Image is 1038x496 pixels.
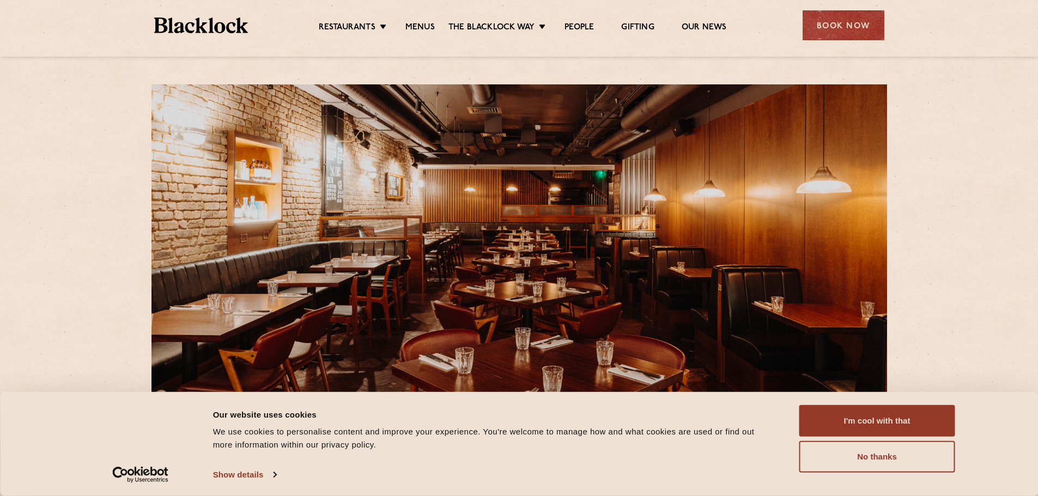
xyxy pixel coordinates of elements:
img: BL_Textured_Logo-footer-cropped.svg [154,17,248,33]
button: I'm cool with that [799,405,955,437]
a: People [564,22,594,34]
a: The Blacklock Way [448,22,535,34]
a: Our News [682,22,727,34]
a: Show details [213,467,276,483]
button: No thanks [799,441,955,473]
a: Usercentrics Cookiebot - opens in a new window [93,467,188,483]
div: Book Now [803,10,884,40]
a: Menus [405,22,435,34]
div: We use cookies to personalise content and improve your experience. You're welcome to manage how a... [213,425,775,451]
div: Our website uses cookies [213,408,775,421]
a: Gifting [621,22,654,34]
a: Restaurants [319,22,375,34]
